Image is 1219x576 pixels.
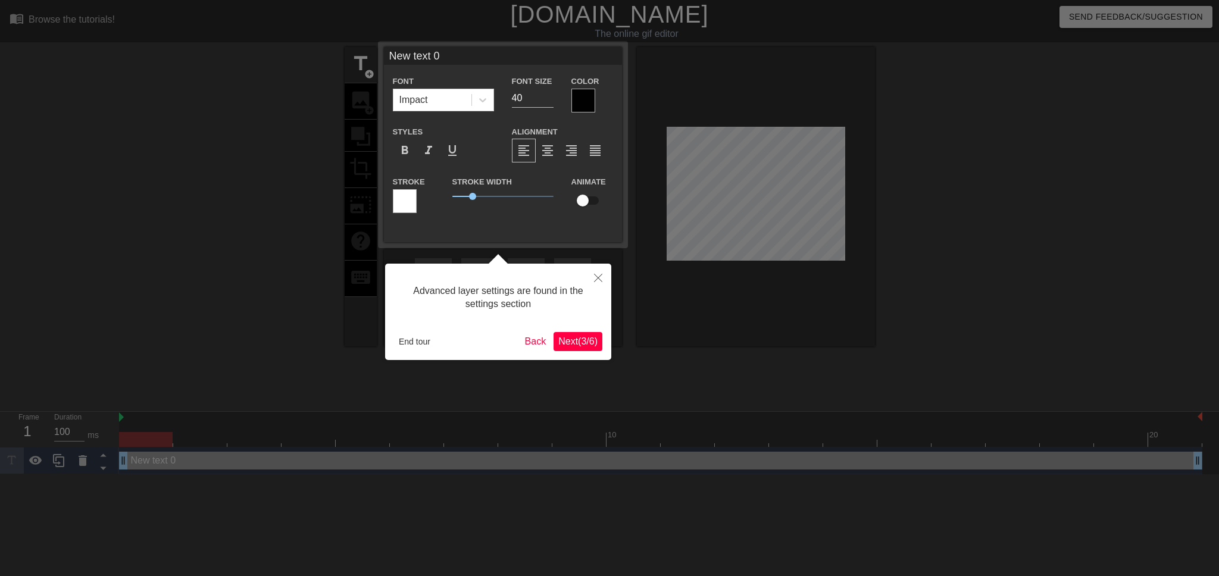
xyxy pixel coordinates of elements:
[558,336,598,346] span: Next ( 3 / 6 )
[520,332,551,351] button: Back
[394,273,602,323] div: Advanced layer settings are found in the settings section
[554,332,602,351] button: Next
[585,264,611,291] button: Close
[394,333,435,350] button: End tour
